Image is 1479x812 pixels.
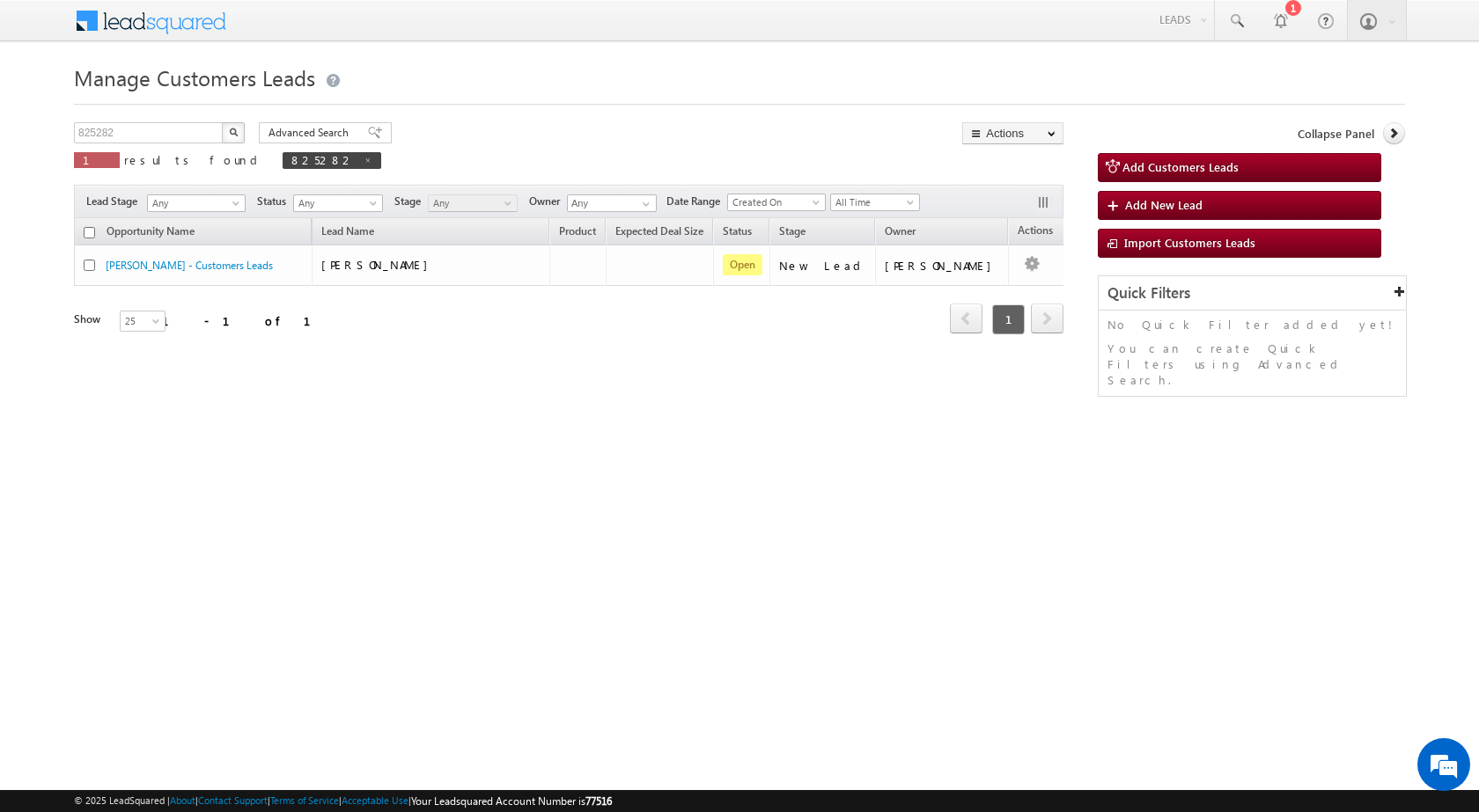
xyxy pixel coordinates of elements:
[1124,235,1255,250] span: Import Customers Leads
[98,222,203,245] a: Opportunity Name
[830,194,920,211] a: All Time
[229,128,238,136] img: Search
[885,224,916,238] span: Owner
[770,222,814,245] a: Stage
[567,194,657,212] input: Type to Search
[992,304,1025,334] span: 1
[885,258,1000,274] div: [PERSON_NAME]
[615,224,703,238] span: Expected Deal Size
[84,227,95,238] input: Check all records
[86,194,144,209] span: Lead Stage
[1107,317,1397,333] p: No Quick Filter added yet!
[148,195,239,211] span: Any
[723,254,762,275] span: Open
[83,152,111,167] span: 1
[633,195,655,213] a: Show All Items
[585,794,612,808] span: 77516
[106,259,273,272] a: [PERSON_NAME] - Customers Leads
[293,194,383,212] a: Any
[831,194,915,210] span: All Time
[294,195,378,211] span: Any
[1099,276,1406,311] div: Quick Filters
[1031,304,1063,333] span: next
[198,794,268,806] a: Contact Support
[170,794,195,806] a: About
[428,194,518,212] a: Any
[950,304,982,333] span: prev
[962,122,1063,144] button: Actions
[124,152,264,167] span: results found
[1122,159,1239,174] span: Add Customers Leads
[607,222,712,245] a: Expected Deal Size
[779,224,806,238] span: Stage
[727,194,826,211] a: Created On
[1298,126,1374,142] span: Collapse Panel
[107,224,195,238] span: Opportunity Name
[950,305,982,333] a: prev
[666,194,727,209] span: Date Range
[342,794,408,806] a: Acceptable Use
[257,194,293,209] span: Status
[1031,305,1063,333] a: next
[411,794,612,808] span: Your Leadsquared Account Number is
[74,311,106,327] div: Show
[269,125,354,141] span: Advanced Search
[1107,340,1397,388] p: You can create Quick Filters using Advanced Search.
[714,222,761,245] a: Status
[291,152,355,167] span: 825282
[429,195,512,211] span: Any
[529,194,567,209] span: Owner
[1125,197,1203,212] span: Add New Lead
[559,224,596,238] span: Product
[162,311,332,331] div: 1 - 1 of 1
[1009,221,1062,244] span: Actions
[728,194,820,210] span: Created On
[313,222,383,245] span: Lead Name
[270,794,339,806] a: Terms of Service
[120,311,166,332] a: 25
[779,258,867,274] div: New Lead
[121,313,167,329] span: 25
[394,194,428,209] span: Stage
[321,257,437,272] span: [PERSON_NAME]
[74,63,315,91] span: Manage Customers Leads
[147,194,246,212] a: Any
[74,793,612,809] span: © 2025 LeadSquared | | | | |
